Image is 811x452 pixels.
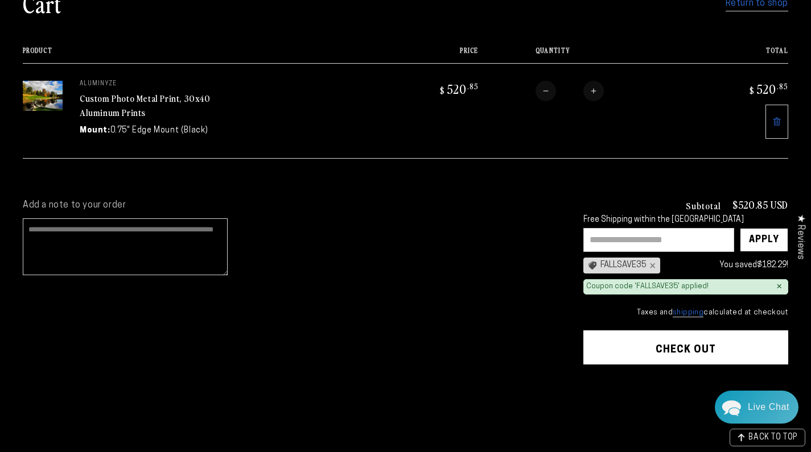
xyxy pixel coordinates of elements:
span: $182.29 [757,261,787,269]
p: aluminyze [80,81,250,88]
label: Add a note to your order [23,200,561,212]
th: Quantity [479,47,691,63]
img: 30"x40" Rectangle White Glossy Aluminyzed Photo [23,81,63,111]
bdi: 520 [748,81,788,97]
div: Free Shipping within the [GEOGRAPHIC_DATA] [583,215,788,225]
div: × [776,282,782,291]
div: You saved ! [666,258,788,272]
div: Coupon code 'FALLSAVE35' applied! [586,282,709,292]
sup: .85 [777,81,788,91]
div: Click to open Judge.me floating reviews tab [789,205,811,268]
div: Chat widget toggle [715,391,798,424]
input: Quantity for Custom Photo Metal Print, 30x40 Aluminum Prints [556,81,583,101]
iframe: PayPal-paypal [583,387,788,417]
bdi: 520 [438,81,479,97]
dt: Mount: [80,125,110,136]
small: Taxes and calculated at checkout [583,307,788,318]
dd: 0.75" Edge Mount (Black) [110,125,208,136]
th: Product [23,47,381,63]
th: Price [381,47,479,63]
th: Total [691,47,788,63]
div: FALLSAVE35 [583,258,660,273]
div: × [647,261,656,270]
a: Custom Photo Metal Print, 30x40 Aluminum Prints [80,92,211,119]
span: BACK TO TOP [748,434,798,442]
button: Check out [583,330,788,364]
a: shipping [673,309,703,317]
sup: .85 [467,81,479,91]
p: $520.85 USD [732,200,788,210]
span: $ [440,85,445,96]
div: Contact Us Directly [748,391,789,424]
div: Apply [749,229,779,251]
h3: Subtotal [686,201,721,210]
span: $ [750,85,755,96]
a: Remove 30"x40" Rectangle White Glossy Aluminyzed Photo [765,105,788,139]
